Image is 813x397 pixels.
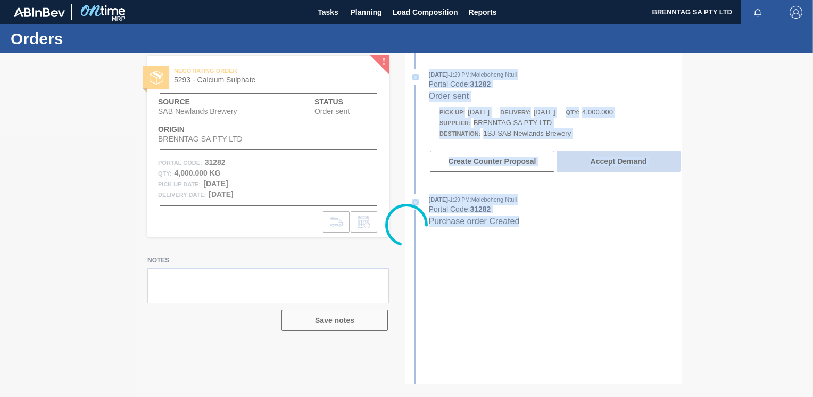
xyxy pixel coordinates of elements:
span: Planning [351,6,382,19]
span: Reports [469,6,497,19]
span: Tasks [317,6,340,19]
img: Logout [790,6,802,19]
button: Notifications [741,5,775,20]
span: Load Composition [393,6,458,19]
h1: Orders [11,32,200,45]
img: TNhmsLtSVTkK8tSr43FrP2fwEKptu5GPRR3wAAAABJRU5ErkJggg== [14,7,65,17]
